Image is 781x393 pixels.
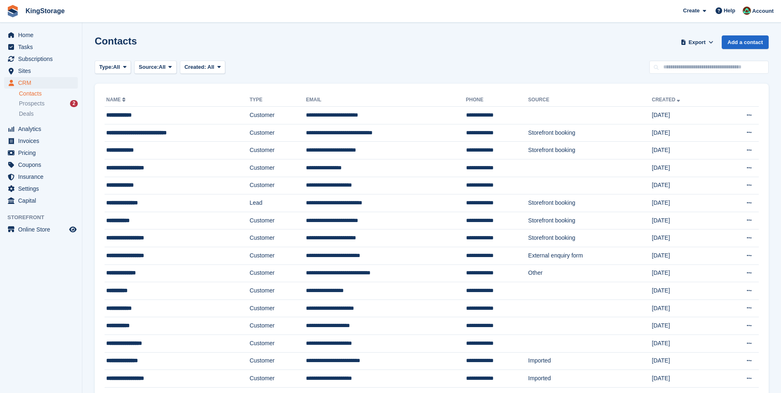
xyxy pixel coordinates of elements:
td: [DATE] [652,212,720,229]
td: Storefront booking [528,124,652,142]
td: Customer [249,159,306,177]
span: Account [752,7,774,15]
a: menu [4,41,78,53]
th: Email [306,94,466,107]
a: Preview store [68,225,78,234]
td: Imported [528,370,652,388]
button: Export [679,35,715,49]
span: Coupons [18,159,68,171]
td: [DATE] [652,317,720,335]
a: menu [4,159,78,171]
a: Deals [19,110,78,118]
span: Created: [184,64,206,70]
td: Customer [249,177,306,194]
td: Customer [249,124,306,142]
a: menu [4,135,78,147]
th: Source [528,94,652,107]
td: [DATE] [652,264,720,282]
a: menu [4,29,78,41]
td: [DATE] [652,335,720,352]
a: menu [4,147,78,159]
a: menu [4,195,78,206]
td: Customer [249,370,306,388]
span: CRM [18,77,68,89]
td: [DATE] [652,299,720,317]
th: Type [249,94,306,107]
span: Settings [18,183,68,194]
td: Customer [249,229,306,247]
span: All [113,63,120,71]
a: Created [652,97,682,103]
span: Analytics [18,123,68,135]
a: Prospects 2 [19,99,78,108]
a: menu [4,53,78,65]
a: KingStorage [22,4,68,18]
td: Customer [249,317,306,335]
span: Sites [18,65,68,77]
span: All [159,63,166,71]
td: External enquiry form [528,247,652,264]
span: Online Store [18,224,68,235]
a: menu [4,224,78,235]
span: All [207,64,214,70]
td: Storefront booking [528,194,652,212]
img: stora-icon-8386f47178a22dfd0bd8f6a31ec36ba5ce8667c1dd55bd0f319d3a0aa187defe.svg [7,5,19,17]
a: menu [4,123,78,135]
div: 2 [70,100,78,107]
td: Storefront booking [528,212,652,229]
button: Created: All [180,61,225,74]
td: Storefront booking [528,229,652,247]
td: Customer [249,299,306,317]
span: Invoices [18,135,68,147]
td: [DATE] [652,352,720,370]
td: [DATE] [652,142,720,159]
td: [DATE] [652,194,720,212]
td: [DATE] [652,282,720,300]
td: Customer [249,352,306,370]
td: [DATE] [652,247,720,264]
span: Prospects [19,100,44,108]
span: Subscriptions [18,53,68,65]
th: Phone [466,94,528,107]
td: Customer [249,107,306,124]
a: Name [106,97,127,103]
td: Customer [249,282,306,300]
td: Customer [249,247,306,264]
span: Type: [99,63,113,71]
td: Customer [249,142,306,159]
td: Customer [249,335,306,352]
a: menu [4,171,78,182]
h1: Contacts [95,35,137,47]
a: Contacts [19,90,78,98]
td: Customer [249,264,306,282]
a: menu [4,65,78,77]
td: [DATE] [652,159,720,177]
span: Insurance [18,171,68,182]
td: [DATE] [652,124,720,142]
a: menu [4,183,78,194]
td: [DATE] [652,107,720,124]
td: Lead [249,194,306,212]
td: [DATE] [652,177,720,194]
span: Source: [139,63,159,71]
span: Export [689,38,706,47]
span: Tasks [18,41,68,53]
td: Customer [249,212,306,229]
span: Storefront [7,213,82,222]
td: Storefront booking [528,142,652,159]
button: Type: All [95,61,131,74]
img: John King [743,7,751,15]
td: [DATE] [652,370,720,388]
span: Help [724,7,735,15]
a: Add a contact [722,35,769,49]
span: Create [683,7,699,15]
span: Home [18,29,68,41]
td: Imported [528,352,652,370]
span: Pricing [18,147,68,159]
span: Capital [18,195,68,206]
td: [DATE] [652,229,720,247]
span: Deals [19,110,34,118]
a: menu [4,77,78,89]
button: Source: All [134,61,177,74]
td: Other [528,264,652,282]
